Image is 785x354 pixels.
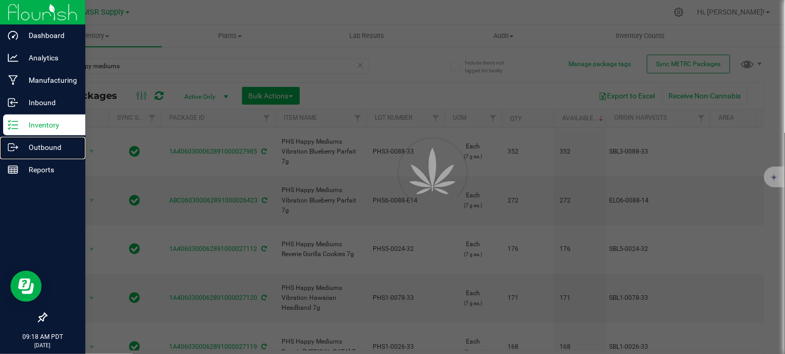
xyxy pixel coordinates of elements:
[18,119,81,131] p: Inventory
[5,332,81,342] p: 09:18 AM PDT
[8,53,18,63] inline-svg: Analytics
[18,163,81,176] p: Reports
[18,141,81,154] p: Outbound
[18,29,81,42] p: Dashboard
[10,271,42,302] iframe: Resource center
[8,142,18,153] inline-svg: Outbound
[8,30,18,41] inline-svg: Dashboard
[18,52,81,64] p: Analytics
[8,120,18,130] inline-svg: Inventory
[8,97,18,108] inline-svg: Inbound
[8,75,18,85] inline-svg: Manufacturing
[5,342,81,349] p: [DATE]
[18,74,81,86] p: Manufacturing
[8,165,18,175] inline-svg: Reports
[18,96,81,109] p: Inbound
